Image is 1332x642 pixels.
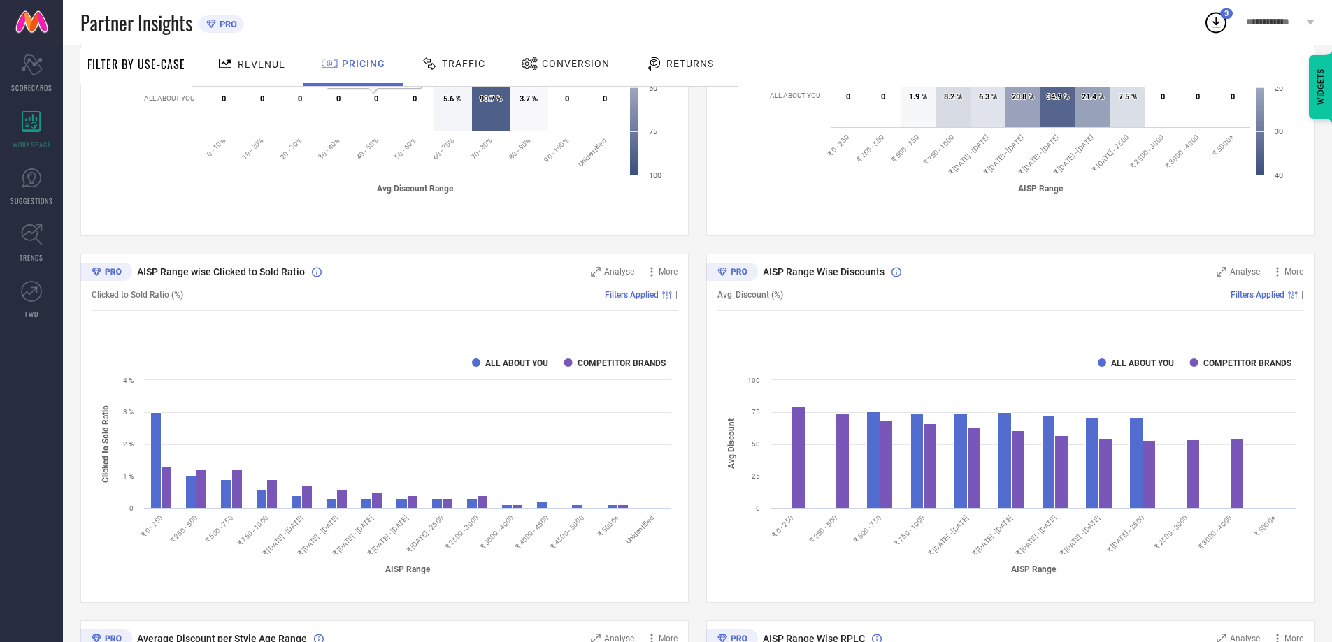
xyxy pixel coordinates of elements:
text: ₹ 500 - 750 [852,513,883,544]
text: ₹ 2500 - 3000 [443,513,480,550]
text: 0 [1196,92,1200,101]
text: ALL ABOUT YOU [770,92,820,99]
text: 40 - 50% [355,136,380,161]
tspan: Clicked to Sold Ratio [101,405,110,483]
text: Unidentified [624,513,655,545]
text: ₹ [DATE] - 2500 [405,513,445,553]
text: 20.8 % [1012,92,1034,101]
text: Unidentified [576,136,608,168]
text: ₹ [DATE] - [DATE] [982,133,1026,176]
span: FWD [25,309,38,319]
span: TRENDS [20,252,43,263]
text: 0 [756,504,760,512]
text: ₹ [DATE] - [DATE] [971,513,1014,557]
text: 0 [881,92,885,101]
text: 0 [298,94,302,103]
text: ₹ 0 - 250 [140,513,164,538]
text: 50 [752,440,760,448]
text: 25 [752,472,760,480]
text: 100 [747,377,760,384]
text: ₹ 3000 - 4000 [1196,513,1233,550]
text: 7.5 % [1119,92,1137,101]
text: 0 [846,92,850,101]
span: Pricing [342,58,385,69]
span: SCORECARDS [11,82,52,93]
div: Premium [80,263,132,284]
span: Filters Applied [605,290,659,300]
text: 0 [336,94,341,103]
text: ₹ 3000 - 4000 [479,513,515,550]
text: 20 [1275,84,1283,93]
text: 50 - 60% [393,136,417,161]
text: ₹ [DATE] - [DATE] [331,513,375,557]
text: ₹ 250 - 500 [855,133,886,163]
text: 50 [649,84,657,93]
text: 1.9 % [909,92,927,101]
text: 30 [1275,127,1283,136]
text: 3.7 % [520,94,538,103]
text: ₹ [DATE] - [DATE] [261,513,304,557]
span: Analyse [1230,267,1260,277]
span: Returns [666,58,714,69]
text: 0 - 10% [206,136,227,157]
text: 75 [752,408,760,416]
text: 3 % [123,408,134,416]
span: | [1301,290,1303,300]
text: 30 - 40% [317,136,341,161]
text: 34.9 % [1047,92,1069,101]
span: AISP Range Wise Discounts [763,266,885,277]
span: Analyse [604,267,634,277]
tspan: Avg Discount [726,418,736,469]
span: Filters Applied [1231,290,1284,300]
span: Avg_Discount (%) [717,290,783,300]
span: WORKSPACE [13,139,51,149]
text: ₹ 2500 - 3000 [1129,133,1165,169]
text: ₹ 250 - 500 [808,513,839,544]
span: More [659,267,678,277]
tspan: AISP Range [1018,183,1064,193]
text: ₹ [DATE] - 2500 [1105,513,1145,553]
text: ₹ 0 - 250 [826,133,850,157]
tspan: Avg Discount Range [377,183,454,193]
span: Revenue [238,59,285,70]
span: AISP Range wise Clicked to Sold Ratio [137,266,305,277]
text: ₹ 750 - 1000 [922,133,956,166]
text: 0 [1231,92,1235,101]
text: ₹ 2500 - 3000 [1153,513,1189,550]
text: 70 - 80% [469,136,494,161]
text: 90 - 100% [543,136,570,163]
text: ALL ABOUT YOU [1111,358,1174,368]
span: Clicked to Sold Ratio (%) [92,290,183,300]
tspan: AISP Range [1011,564,1057,574]
text: ₹ 0 - 250 [771,513,795,538]
svg: Zoom [1217,267,1226,277]
span: 3 [1224,9,1229,18]
text: 5.6 % [443,94,461,103]
text: ₹ [DATE] - [DATE] [1015,513,1058,557]
text: ₹ 5000+ [1253,513,1277,538]
text: ₹ 750 - 1000 [893,513,926,547]
span: Conversion [542,58,610,69]
text: 0 [222,94,226,103]
text: 20 - 30% [278,136,303,161]
text: 75 [649,127,657,136]
text: 40 [1275,171,1283,180]
text: ₹ [DATE] - [DATE] [1052,133,1096,176]
text: 0 [603,94,607,103]
text: 1 % [123,472,134,480]
text: 4 % [123,377,134,384]
text: ₹ 5000+ [1211,133,1236,157]
text: 8.2 % [944,92,962,101]
text: ₹ 4500 - 5000 [549,513,585,550]
text: ₹ 500 - 750 [203,513,234,544]
text: ₹ [DATE] - [DATE] [366,513,410,557]
div: Premium [706,263,758,284]
text: ₹ [DATE] - [DATE] [927,513,971,557]
text: 0 [260,94,264,103]
text: ALL ABOUT YOU [144,94,194,102]
text: COMPETITOR BRANDS [1203,358,1291,368]
text: 100 [649,171,661,180]
text: ₹ 250 - 500 [169,513,199,544]
div: Open download list [1203,10,1229,35]
text: 80 - 90% [508,136,532,161]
